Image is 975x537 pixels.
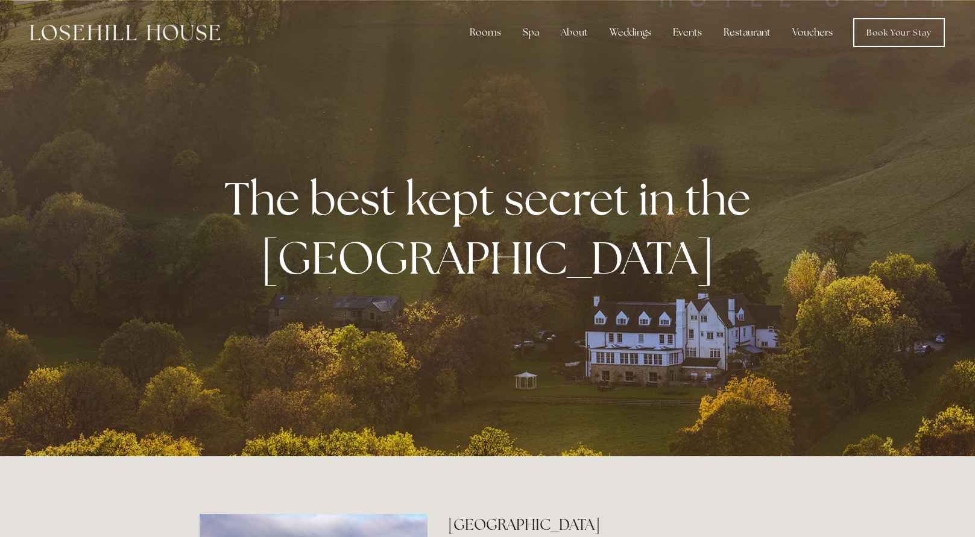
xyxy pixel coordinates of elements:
div: Weddings [600,20,661,45]
div: Rooms [460,20,511,45]
div: Events [663,20,712,45]
div: Restaurant [714,20,780,45]
strong: The best kept secret in the [GEOGRAPHIC_DATA] [224,169,760,287]
a: Vouchers [783,20,842,45]
div: About [551,20,598,45]
a: Book Your Stay [853,18,945,47]
img: Losehill House [30,25,220,40]
div: Spa [513,20,549,45]
h2: [GEOGRAPHIC_DATA] [448,514,775,535]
